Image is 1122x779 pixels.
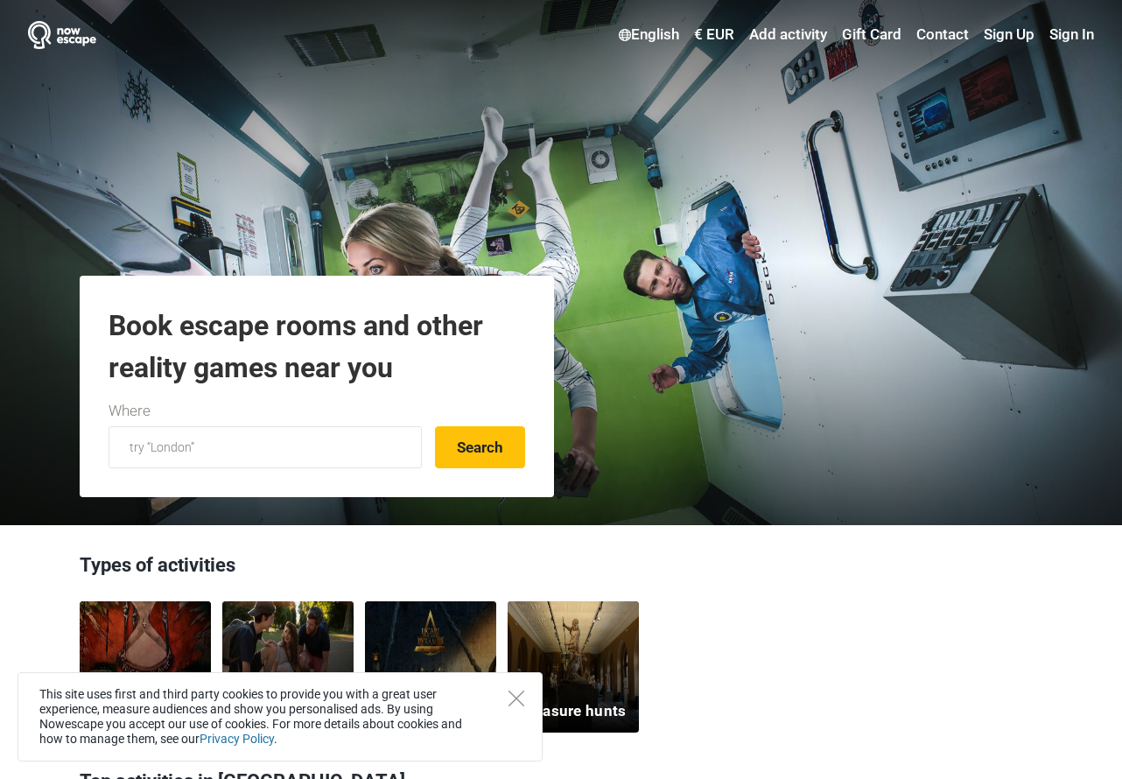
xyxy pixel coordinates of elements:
img: Nowescape logo [28,21,96,49]
a: Sign Up [979,19,1039,51]
h3: Types of activities [80,551,1042,588]
a: Outdoors experiences [222,601,354,733]
div: This site uses first and third party cookies to provide you with a great user experience, measure... [18,672,543,761]
a: € EUR [690,19,739,51]
input: try “London” [109,426,422,468]
a: Treasure hunts [508,601,639,733]
button: Search [435,426,525,468]
a: English [614,19,684,51]
button: Close [508,691,524,706]
a: Contact [912,19,973,51]
label: Where [109,400,151,423]
a: Escape rooms [80,601,211,733]
a: VR experiences [365,601,496,733]
a: Gift Card [838,19,906,51]
img: English [619,29,631,41]
a: Privacy Policy [200,732,274,746]
h1: Book escape rooms and other reality games near you [109,305,525,389]
a: Add activity [745,19,831,51]
a: Sign In [1045,19,1094,51]
h5: Treasure hunts [520,701,626,722]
